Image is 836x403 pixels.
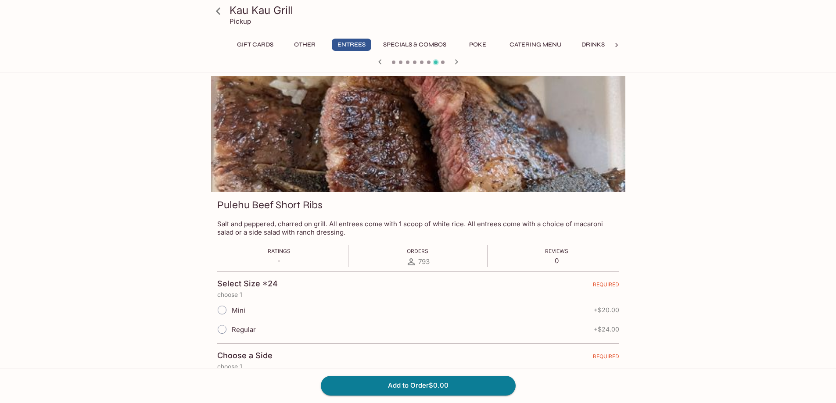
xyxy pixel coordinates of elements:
[230,4,622,17] h3: Kau Kau Grill
[217,279,278,289] h4: Select Size *24
[232,325,256,334] span: Regular
[593,281,619,291] span: REQUIRED
[458,39,498,51] button: Poke
[268,248,291,254] span: Ratings
[217,198,323,212] h3: Pulehu Beef Short Ribs
[545,248,568,254] span: Reviews
[217,351,273,360] h4: Choose a Side
[378,39,451,51] button: Specials & Combos
[418,257,430,266] span: 793
[230,17,251,25] p: Pickup
[593,353,619,363] span: REQUIRED
[285,39,325,51] button: Other
[232,39,278,51] button: Gift Cards
[232,306,245,314] span: Mini
[594,307,619,314] span: + $20.00
[217,363,619,370] p: choose 1
[505,39,567,51] button: Catering Menu
[574,39,613,51] button: Drinks
[332,39,371,51] button: Entrees
[407,248,428,254] span: Orders
[268,257,291,265] p: -
[545,257,568,265] p: 0
[217,220,619,236] p: Salt and peppered, charred on grill. All entrees come with 1 scoop of white rice. All entrees com...
[594,326,619,333] span: + $24.00
[217,291,619,298] p: choose 1
[321,376,516,395] button: Add to Order$0.00
[211,76,625,192] div: Pulehu Beef Short Ribs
